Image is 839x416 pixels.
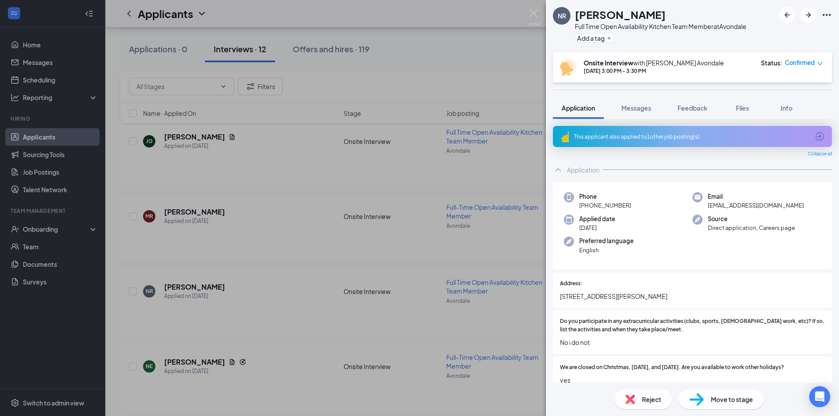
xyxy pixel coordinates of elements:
svg: ArrowLeftNew [782,10,792,20]
div: [DATE] 3:00 PM - 3:30 PM [584,67,724,75]
span: [EMAIL_ADDRESS][DOMAIN_NAME] [708,201,804,210]
span: Application [562,104,595,112]
div: Open Intercom Messenger [809,386,830,407]
span: English [579,246,634,255]
span: yes [560,375,825,385]
span: Info [781,104,792,112]
h1: [PERSON_NAME] [575,7,666,22]
div: NR [558,11,566,20]
div: Full Time Open Availability Kitchen Team Member at Avondale [575,22,746,31]
span: Messages [621,104,651,112]
span: [STREET_ADDRESS][PERSON_NAME] [560,291,825,301]
span: Address: [560,280,582,288]
button: ArrowLeftNew [779,7,795,23]
span: Direct application, Careers page [708,223,795,232]
svg: ArrowCircle [814,131,825,142]
span: [DATE] [579,223,615,232]
span: down [817,61,823,67]
span: Source [708,215,795,223]
div: Application [567,165,599,174]
svg: Ellipses [821,10,832,20]
span: [PHONE_NUMBER] [579,201,631,210]
span: Email [708,192,804,201]
span: Collapse all [808,151,832,158]
span: Move to stage [711,394,753,404]
span: Confirmed [785,58,815,67]
span: Applied date [579,215,615,223]
svg: ArrowRight [803,10,814,20]
b: Onsite Interview [584,59,633,67]
span: Do you participate in any extracurricular activities (clubs, sports, [DEMOGRAPHIC_DATA] work, etc... [560,317,825,334]
span: Reject [642,394,661,404]
span: No i do not [560,337,825,347]
span: We are closed on Christmas, [DATE], and [DATE]. Are you available to work other holidays? [560,363,784,372]
span: Phone [579,192,631,201]
button: PlusAdd a tag [575,33,614,43]
span: Preferred language [579,237,634,245]
svg: ChevronUp [553,165,563,175]
div: This applicant also applied to 1 other job posting(s) [574,133,809,140]
svg: Plus [606,36,612,41]
div: with [PERSON_NAME] Avondale [584,58,724,67]
span: Feedback [678,104,707,112]
button: ArrowRight [800,7,816,23]
span: Files [736,104,749,112]
div: Status : [761,58,782,67]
